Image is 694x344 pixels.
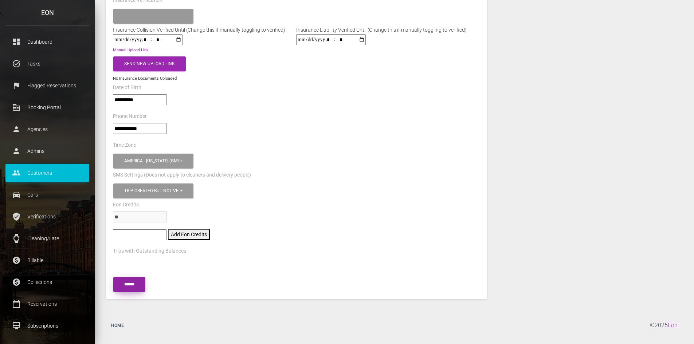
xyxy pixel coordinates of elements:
[113,142,136,149] label: Time Zone
[11,189,84,200] p: Cars
[113,154,193,169] button: America - New York (GMT -05:00)
[11,124,84,135] p: Agencies
[11,80,84,91] p: Flagged Reservations
[5,55,89,73] a: task_alt Tasks
[5,273,89,291] a: paid Collections
[11,298,84,309] p: Reservations
[106,316,129,335] a: Home
[291,25,472,34] div: Insurance Liability Verified Until (Change this if manually toggling to verified)
[5,164,89,182] a: people Customers
[11,58,84,69] p: Tasks
[5,142,89,160] a: person Admins
[11,320,84,331] p: Subscriptions
[113,183,193,198] button: Trip created but not verified, Customer is verified and trip is set to go
[113,9,193,24] button: Please select
[113,113,147,120] label: Phone Number
[113,48,149,52] a: Manual Upload Link
[113,84,141,91] label: Date of Birth
[124,188,179,194] div: Trip created but not verified , Customer is verified and trip is set to go
[124,13,179,19] div: Please select
[5,186,89,204] a: drive_eta Cars
[113,171,251,179] label: SMS Settings (Does not apply to cleaners and delivery people)
[5,207,89,226] a: verified_user Verifications
[11,102,84,113] p: Booking Portal
[107,25,291,34] div: Insurance Collision Verified Until (Change this if manually toggling to verified)
[113,248,186,255] label: Trips with Outstanding Balances
[124,158,179,164] div: America - [US_STATE] (GMT -05:00)
[11,255,84,266] p: Billable
[11,233,84,244] p: Cleaning/Late
[11,167,84,178] p: Customers
[5,295,89,313] a: calendar_today Reservations
[168,229,210,240] button: Add Eon Credits
[11,146,84,157] p: Admins
[11,211,84,222] p: Verifications
[668,322,678,329] a: Eon
[5,251,89,269] a: paid Billable
[5,317,89,335] a: card_membership Subscriptions
[5,120,89,138] a: person Agencies
[11,36,84,47] p: Dashboard
[11,277,84,288] p: Collections
[5,33,89,51] a: dashboard Dashboard
[113,201,139,209] label: Eon Credits
[5,229,89,248] a: watch Cleaning/Late
[650,316,683,335] div: © 2025
[113,56,186,71] button: Send New Upload Link
[113,76,177,81] small: No Insurance Documents Uploaded
[5,76,89,95] a: flag Flagged Reservations
[5,98,89,116] a: corporate_fare Booking Portal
